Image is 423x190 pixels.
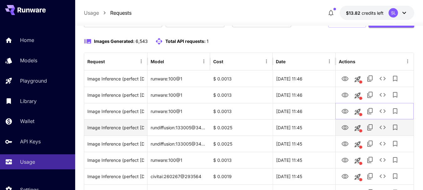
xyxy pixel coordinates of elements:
[210,168,273,184] div: $ 0.0019
[20,158,35,166] p: Usage
[389,72,401,85] button: Add to library
[389,89,401,101] button: Add to library
[389,121,401,134] button: Add to library
[362,10,384,16] span: credits left
[147,103,210,119] div: runware:100@1
[273,103,335,119] div: 01 Sep, 2025 11:46
[106,57,114,66] button: Sort
[210,119,273,136] div: $ 0.0025
[147,168,210,184] div: civitai:260267@293564
[351,105,364,118] button: This request includes a reference image. Clicking this will load all other parameters, but for pr...
[273,136,335,152] div: 01 Sep, 2025 11:45
[147,87,210,103] div: runware:100@1
[389,137,401,150] button: Add to library
[273,168,335,184] div: 01 Sep, 2025 11:45
[87,152,144,168] div: Click to copy prompt
[376,89,389,101] button: See details
[87,136,144,152] div: Click to copy prompt
[94,39,135,44] span: Images Generated:
[339,170,351,182] button: View Image
[224,57,233,66] button: Sort
[364,154,376,166] button: Copy TaskUUID
[339,59,355,64] div: Actions
[276,59,286,64] div: Date
[286,57,295,66] button: Sort
[351,122,364,134] button: This request includes a reference image. Clicking this will load all other parameters, but for pr...
[273,152,335,168] div: 01 Sep, 2025 11:45
[262,57,271,66] button: Menu
[346,10,362,16] span: $13.82
[273,119,335,136] div: 01 Sep, 2025 11:45
[210,87,273,103] div: $ 0.0013
[339,88,351,101] button: View Image
[20,138,41,145] p: API Keys
[389,105,401,117] button: Add to library
[376,72,389,85] button: See details
[376,121,389,134] button: See details
[87,71,144,87] div: Click to copy prompt
[364,121,376,134] button: Copy TaskUUID
[87,168,144,184] div: Click to copy prompt
[351,73,364,85] button: This request includes a reference image. Clicking this will load all other parameters, but for pr...
[165,57,173,66] button: Sort
[376,105,389,117] button: See details
[339,121,351,134] button: View Image
[325,57,334,66] button: Menu
[364,105,376,117] button: Copy TaskUUID
[136,39,148,44] span: 6,543
[351,154,364,167] button: This request includes a reference image. Clicking this will load all other parameters, but for pr...
[147,152,210,168] div: runware:100@1
[273,87,335,103] div: 01 Sep, 2025 11:46
[87,103,144,119] div: Click to copy prompt
[199,57,208,66] button: Menu
[207,39,209,44] span: 1
[339,137,351,150] button: View Image
[210,136,273,152] div: $ 0.0025
[87,59,105,64] div: Request
[389,154,401,166] button: Add to library
[20,117,34,125] p: Wallet
[351,138,364,151] button: This request includes a reference image. Clicking this will load all other parameters, but for pr...
[87,87,144,103] div: Click to copy prompt
[210,152,273,168] div: $ 0.0013
[137,57,146,66] button: Menu
[165,39,206,44] span: Total API requests:
[147,136,210,152] div: rundiffusion:133005@348913
[376,170,389,182] button: See details
[84,9,132,17] nav: breadcrumb
[20,36,34,44] p: Home
[364,72,376,85] button: Copy TaskUUID
[20,57,37,64] p: Models
[213,59,223,64] div: Cost
[151,59,164,64] div: Model
[364,137,376,150] button: Copy TaskUUID
[110,9,132,17] a: Requests
[339,72,351,85] button: View Image
[210,103,273,119] div: $ 0.0013
[403,57,412,66] button: Menu
[273,70,335,87] div: 01 Sep, 2025 11:46
[210,70,273,87] div: $ 0.0013
[20,77,47,85] p: Playground
[389,170,401,182] button: Add to library
[147,70,210,87] div: runware:100@1
[20,97,37,105] p: Library
[364,89,376,101] button: Copy TaskUUID
[376,154,389,166] button: See details
[351,171,364,183] button: This request includes a reference image. Clicking this will load all other parameters, but for pr...
[351,89,364,102] button: This request includes a reference image. Clicking this will load all other parameters, but for pr...
[346,10,384,16] div: $13.82301
[376,137,389,150] button: See details
[339,105,351,117] button: View Image
[147,119,210,136] div: rundiffusion:133005@348913
[364,170,376,182] button: Copy TaskUUID
[339,153,351,166] button: View Image
[340,6,414,20] button: $13.82301SL
[87,120,144,136] div: Click to copy prompt
[84,9,99,17] a: Usage
[389,8,398,18] div: SL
